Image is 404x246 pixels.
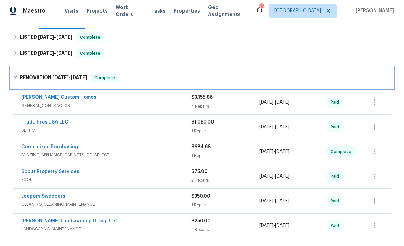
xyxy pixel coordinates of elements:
span: - [259,148,289,155]
span: $250.00 [191,219,211,223]
span: [DATE] [259,125,273,129]
span: Projects [87,7,108,14]
span: SEPTIC [21,127,191,134]
span: [DATE] [275,100,289,105]
span: [DATE] [275,199,289,203]
span: - [259,222,289,229]
span: Geo Assignments [208,4,247,18]
span: Complete [77,50,103,57]
a: Scout Property Services [21,169,80,174]
span: POOL [21,176,191,183]
span: [DATE] [259,174,273,179]
a: Jeepers Sweepers [21,194,65,199]
span: [DATE] [38,51,54,55]
span: $3,155.86 [191,95,213,100]
span: - [38,51,72,55]
span: - [259,173,289,180]
span: LANDSCAPING_MAINTENANCE [21,226,191,232]
div: 1 Repair [191,202,259,208]
span: [DATE] [259,100,273,105]
span: GENERAL_CONTRACTOR [21,102,191,109]
span: [DATE] [275,125,289,129]
span: - [52,75,87,80]
span: [DATE] [259,149,273,154]
span: - [259,124,289,130]
span: Complete [331,148,354,155]
div: 20 [259,4,264,11]
div: 1 Repair [191,128,259,134]
span: [DATE] [275,174,289,179]
span: Complete [77,34,103,41]
div: 1 Repair [191,152,259,159]
a: [PERSON_NAME] Custom Homes [21,95,96,100]
span: $350.00 [191,194,210,199]
span: PAINTING, APPLIANCE, CABINETS, OD_SELECT [21,152,191,158]
a: Centralized Purchasing [21,144,78,149]
span: [GEOGRAPHIC_DATA] [274,7,321,14]
span: [DATE] [275,223,289,228]
div: 2 Repairs [191,226,259,233]
span: Visits [65,7,78,14]
span: Maestro [23,7,45,14]
div: LISTED [DATE]-[DATE]Complete [11,29,393,45]
span: Complete [92,74,118,81]
span: [DATE] [56,35,72,39]
span: Paid [331,198,342,204]
a: [PERSON_NAME] Landscaping Group LLC [21,219,118,223]
div: RENOVATION [DATE]-[DATE]Complete [11,67,393,89]
a: Trade Pros USA LLC [21,120,68,125]
span: Paid [331,222,342,229]
span: [DATE] [259,223,273,228]
div: 4 Repairs [191,103,259,110]
span: - [259,198,289,204]
span: Tasks [151,8,165,13]
span: $684.68 [191,144,211,149]
span: [DATE] [259,199,273,203]
h6: LISTED [20,33,72,41]
h6: RENOVATION [20,74,87,82]
span: - [38,35,72,39]
span: Paid [331,99,342,106]
span: Work Orders [116,4,143,18]
span: Paid [331,173,342,180]
span: [DATE] [38,35,54,39]
span: Paid [331,124,342,130]
span: [DATE] [52,75,69,80]
span: CLEANING, CLEANING_MAINTENANCE [21,201,191,208]
span: $1,050.00 [191,120,214,125]
span: [PERSON_NAME] [353,7,394,14]
span: Properties [174,7,200,14]
span: [DATE] [56,51,72,55]
div: LISTED [DATE]-[DATE]Complete [11,45,393,62]
span: $75.00 [191,169,208,174]
span: [DATE] [275,149,289,154]
div: 2 Repairs [191,177,259,184]
span: [DATE] [71,75,87,80]
h6: LISTED [20,49,72,58]
span: - [259,99,289,106]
